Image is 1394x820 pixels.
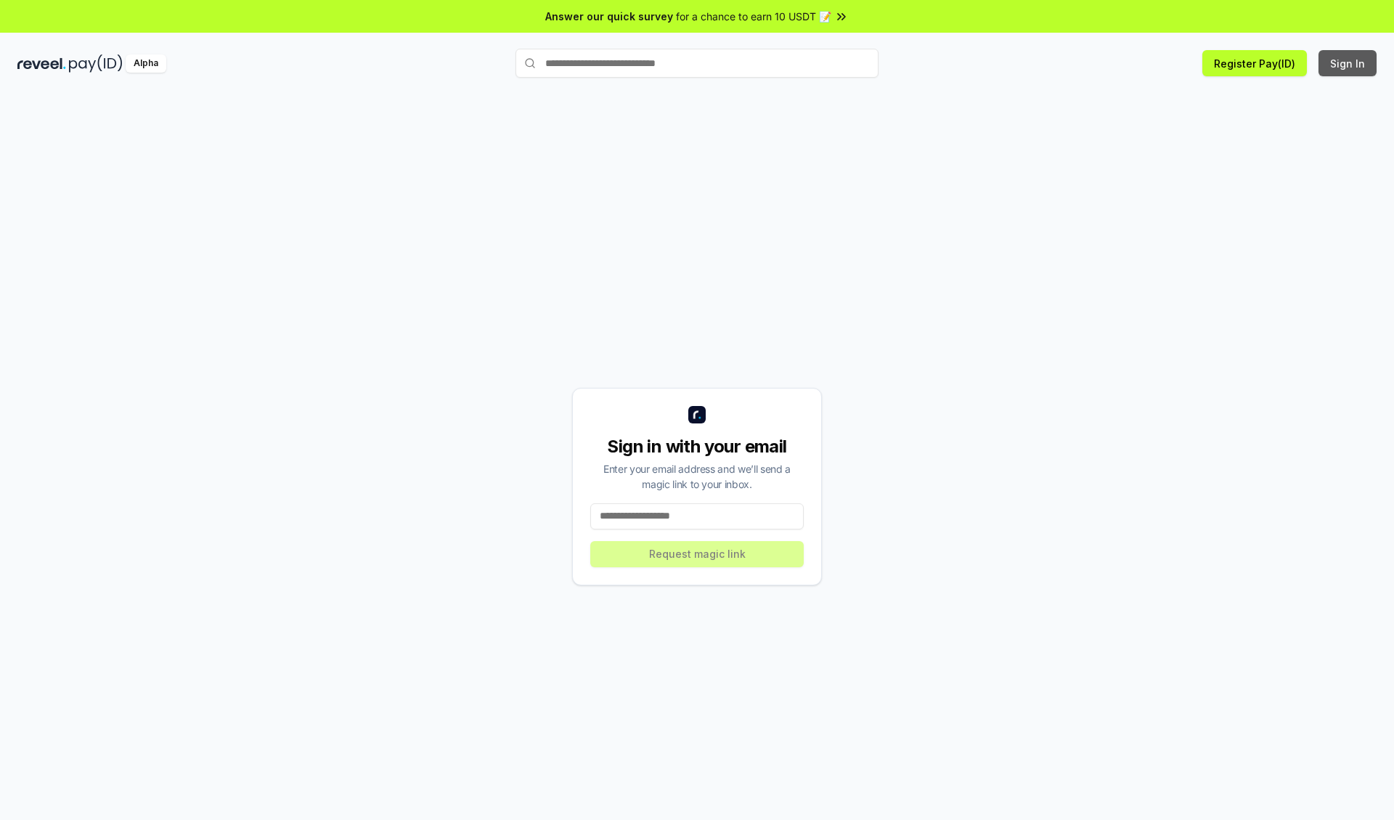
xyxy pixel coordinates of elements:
[545,9,673,24] span: Answer our quick survey
[676,9,831,24] span: for a chance to earn 10 USDT 📝
[688,406,706,423] img: logo_small
[590,461,804,492] div: Enter your email address and we’ll send a magic link to your inbox.
[1202,50,1307,76] button: Register Pay(ID)
[69,54,123,73] img: pay_id
[1318,50,1377,76] button: Sign In
[590,435,804,458] div: Sign in with your email
[126,54,166,73] div: Alpha
[17,54,66,73] img: reveel_dark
